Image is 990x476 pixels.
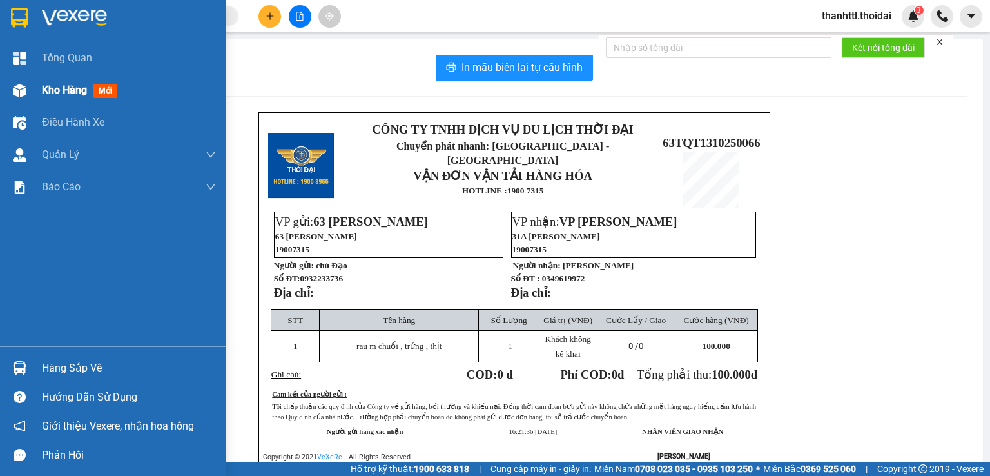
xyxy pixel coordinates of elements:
strong: 1900 7315 [507,186,544,195]
img: solution-icon [13,181,26,194]
span: 3 [917,6,921,15]
button: caret-down [960,5,982,28]
strong: Người gửi hàng xác nhận [327,428,403,435]
strong: VẬN ĐƠN VẬN TẢI HÀNG HÓA [413,169,592,183]
span: Miền Nam [594,462,753,476]
span: mới [93,84,117,98]
span: 19007315 [275,244,309,254]
span: 63TQT1310250056 [121,86,218,100]
strong: Địa chỉ: [274,286,314,299]
img: phone-icon [937,10,948,22]
span: 100.000 [702,341,730,351]
span: 0 đ [497,368,512,381]
span: rau m chuối , trứng , thịt [356,341,442,351]
div: Hướng dẫn sử dụng [42,388,216,407]
span: 0 [612,368,617,381]
span: 1 [293,341,298,351]
strong: 0708 023 035 - 0935 103 250 [635,464,753,474]
span: Quản Lý [42,146,79,163]
span: STT [287,315,303,325]
strong: Số ĐT : [511,273,540,283]
span: ⚪️ [756,466,760,471]
strong: HOTLINE : [462,186,507,195]
span: VP gửi: [275,215,428,228]
span: Cước hàng (VNĐ) [684,315,749,325]
strong: 0369 525 060 [801,464,856,474]
span: Ghi chú: [271,370,301,379]
span: Điều hành xe [42,114,104,130]
span: question-circle [14,391,26,403]
span: Hỗ trợ kỹ thuật: [351,462,469,476]
div: Hàng sắp về [42,359,216,378]
span: VP nhận: [512,215,677,228]
span: notification [14,420,26,432]
span: VP [PERSON_NAME] [559,215,677,228]
span: 63TQT1310250066 [663,136,760,150]
span: message [14,449,26,461]
img: logo [268,133,334,199]
span: Miền Bắc [763,462,856,476]
a: VeXeRe [317,453,342,461]
span: printer [446,62,456,74]
span: | [866,462,868,476]
span: Chuyển phát nhanh: [GEOGRAPHIC_DATA] - [GEOGRAPHIC_DATA] [8,55,120,101]
button: printerIn mẫu biên lai tự cấu hình [436,55,593,81]
span: Báo cáo [42,179,81,195]
span: 100.000 [712,368,751,381]
span: Chuyển phát nhanh: [GEOGRAPHIC_DATA] - [GEOGRAPHIC_DATA] [396,141,609,166]
span: Tổng phải thu: [637,368,757,381]
span: chú Đạo [316,261,347,270]
span: 63 [PERSON_NAME] [275,232,357,241]
span: 0932233736 [300,273,343,283]
button: Kết nối tổng đài [842,37,925,58]
span: plus [266,12,275,21]
span: 19007315 [512,244,547,254]
strong: Phí COD: đ [560,368,624,381]
button: plus [258,5,281,28]
button: aim [318,5,341,28]
span: Tên hàng [383,315,415,325]
span: thanhttl.thoidai [811,8,902,24]
span: 0 / [628,341,643,351]
strong: Địa chỉ: [511,286,551,299]
span: 0349619972 [542,273,585,283]
img: logo-vxr [11,8,28,28]
strong: COD: [467,368,513,381]
span: 0 [639,341,643,351]
img: warehouse-icon [13,84,26,97]
img: icon-new-feature [907,10,919,22]
strong: Người gửi: [274,261,314,270]
img: dashboard-icon [13,52,26,65]
div: Phản hồi [42,446,216,465]
strong: 1900 633 818 [414,464,469,474]
span: Giá trị (VNĐ) [543,315,592,325]
input: Nhập số tổng đài [606,37,831,58]
span: aim [325,12,334,21]
sup: 3 [915,6,924,15]
span: | [479,462,481,476]
img: logo [5,46,7,112]
span: caret-down [966,10,977,22]
strong: CÔNG TY TNHH DỊCH VỤ DU LỊCH THỜI ĐẠI [372,123,633,136]
span: Số Lượng [491,315,527,325]
strong: [PERSON_NAME] [657,452,710,461]
strong: NHÂN VIÊN GIAO NHẬN [642,428,723,435]
span: Tổng Quan [42,50,92,66]
img: warehouse-icon [13,361,26,375]
span: Tôi chấp thuận các quy định của Công ty về gửi hàng, bồi thường và khiếu nại. Đồng thời cam đoan ... [272,403,756,421]
span: đ [751,368,757,381]
span: Cước Lấy / Giao [606,315,666,325]
span: Copyright © 2021 – All Rights Reserved [263,453,411,461]
span: Kho hàng [42,84,87,96]
u: Cam kết của người gửi : [272,391,347,398]
span: 63 [PERSON_NAME] [313,215,428,228]
span: close [935,37,944,46]
span: copyright [918,464,927,473]
span: Cung cấp máy in - giấy in: [490,462,591,476]
strong: CÔNG TY TNHH DỊCH VỤ DU LỊCH THỜI ĐẠI [12,10,116,52]
span: [PERSON_NAME] [563,261,634,270]
span: file-add [295,12,304,21]
span: Giới thiệu Vexere, nhận hoa hồng [42,418,194,434]
span: 1 [508,341,512,351]
strong: Số ĐT: [274,273,343,283]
